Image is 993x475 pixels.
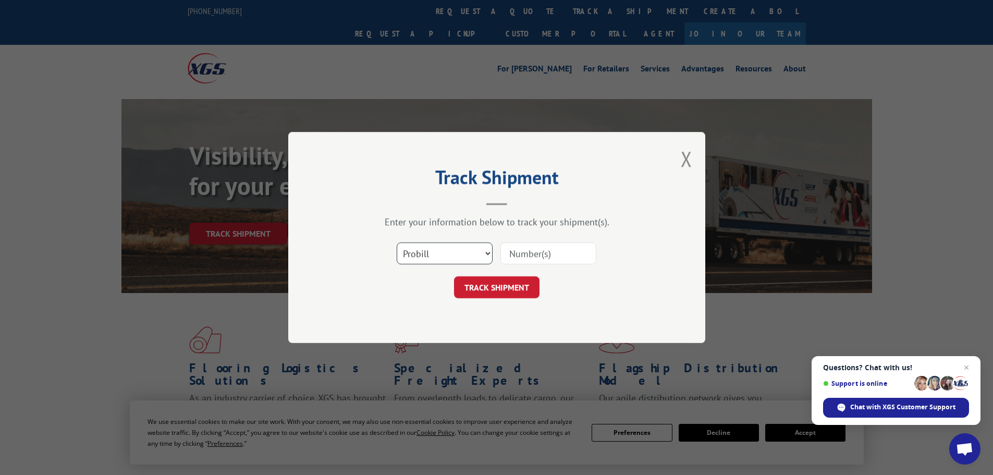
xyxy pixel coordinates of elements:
[681,145,692,173] button: Close modal
[823,380,911,387] span: Support is online
[823,398,969,418] div: Chat with XGS Customer Support
[500,242,596,264] input: Number(s)
[340,216,653,228] div: Enter your information below to track your shipment(s).
[850,403,955,412] span: Chat with XGS Customer Support
[960,361,973,374] span: Close chat
[823,363,969,372] span: Questions? Chat with us!
[340,170,653,190] h2: Track Shipment
[949,433,980,465] div: Open chat
[454,276,540,298] button: TRACK SHIPMENT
